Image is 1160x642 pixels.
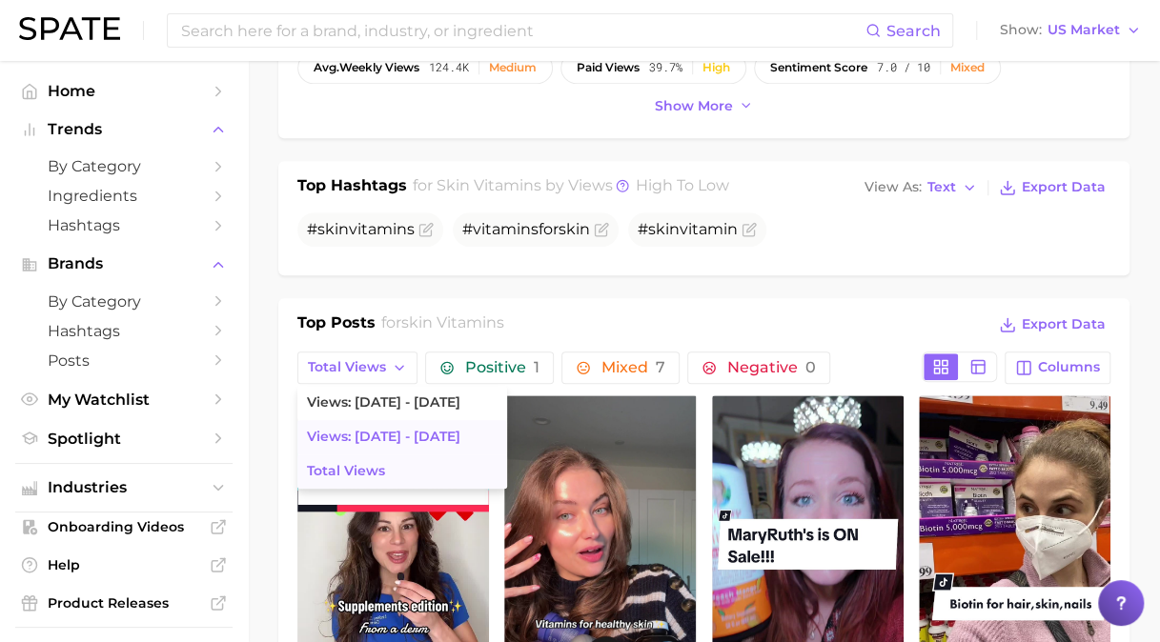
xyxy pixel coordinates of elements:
[1022,179,1106,195] span: Export Data
[650,93,759,119] button: Show more
[48,391,200,409] span: My Watchlist
[317,220,349,238] span: skin
[307,429,460,445] span: Views: [DATE] - [DATE]
[649,61,682,74] span: 39.7%
[48,216,200,234] span: Hashtags
[48,187,200,205] span: Ingredients
[489,61,537,74] div: Medium
[15,250,233,278] button: Brands
[648,220,680,238] span: skin
[702,61,730,74] div: High
[307,394,460,411] span: Views: [DATE] - [DATE]
[636,176,729,194] span: high to low
[48,292,200,311] span: by Category
[994,174,1110,201] button: Export Data
[48,157,200,175] span: by Category
[179,14,865,47] input: Search here for a brand, industry, or ingredient
[601,360,665,375] span: Mixed
[994,311,1110,338] button: Export Data
[15,316,233,346] a: Hashtags
[1048,25,1120,35] span: US Market
[48,82,200,100] span: Home
[1038,359,1100,375] span: Columns
[805,358,816,376] span: 0
[307,463,385,479] span: Total Views
[995,18,1146,43] button: ShowUS Market
[297,386,507,489] ul: Total Views
[950,61,985,74] div: Mixed
[473,220,539,238] span: vitamins
[413,174,729,201] h2: for by Views
[1005,351,1110,384] button: Columns
[15,211,233,240] a: Hashtags
[401,313,504,331] span: skin vitamins
[307,220,415,238] span: #
[534,358,539,376] span: 1
[655,98,733,114] span: Show more
[437,176,541,194] span: skin vitamins
[48,594,200,612] span: Product Releases
[297,51,553,84] button: avg.weekly views124.4kMedium
[15,181,233,211] a: Ingredients
[48,255,200,272] span: Brands
[48,479,200,496] span: Industries
[15,385,233,414] a: My Watchlist
[462,220,590,238] span: # for
[638,220,738,238] span: # vitamin
[297,311,376,340] h1: Top Posts
[15,76,233,106] a: Home
[48,518,200,535] span: Onboarding Videos
[349,220,415,238] span: vitamins
[15,512,233,541] a: Onboarding Videos
[656,358,665,376] span: 7
[297,351,417,384] button: Total Views
[927,182,956,192] span: Text
[15,473,233,502] button: Industries
[48,430,200,448] span: Spotlight
[727,360,816,375] span: Negative
[429,61,469,74] span: 124.4k
[48,351,200,370] span: Posts
[15,151,233,181] a: by Category
[1022,316,1106,332] span: Export Data
[770,61,867,74] span: sentiment score
[15,346,233,375] a: Posts
[48,556,200,573] span: Help
[1000,25,1042,35] span: Show
[15,287,233,316] a: by Category
[308,359,386,375] span: Total Views
[886,22,941,40] span: Search
[15,551,233,579] a: Help
[15,115,233,144] button: Trends
[877,61,930,74] span: 7.0 / 10
[594,222,609,237] button: Flag as miscategorized or irrelevant
[15,589,233,617] a: Product Releases
[418,222,434,237] button: Flag as miscategorized or irrelevant
[381,311,504,340] h2: for
[860,175,982,200] button: View AsText
[865,182,922,192] span: View As
[297,174,407,201] h1: Top Hashtags
[465,360,539,375] span: Positive
[15,424,233,453] a: Spotlight
[742,222,757,237] button: Flag as miscategorized or irrelevant
[559,220,590,238] span: skin
[19,17,120,40] img: SPATE
[48,322,200,340] span: Hashtags
[314,60,339,74] abbr: average
[577,61,640,74] span: paid views
[48,121,200,138] span: Trends
[314,61,419,74] span: weekly views
[754,51,1001,84] button: sentiment score7.0 / 10Mixed
[560,51,746,84] button: paid views39.7%High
